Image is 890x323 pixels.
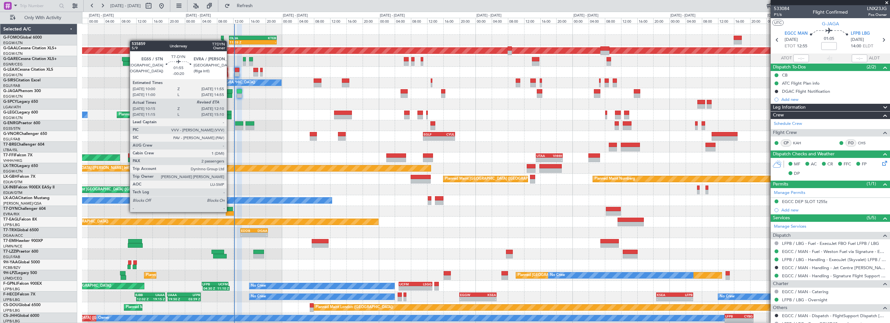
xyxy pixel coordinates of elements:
div: 04:00 [298,18,314,24]
a: G-ENRGPraetor 600 [3,121,40,125]
div: No Crew [550,270,565,280]
a: EGCC / MAN - Fuel - Weston Fuel via Signature - EGCC / MAN [782,249,887,254]
div: Planned Maint [GEOGRAPHIC_DATA] ([GEOGRAPHIC_DATA]) [146,270,248,280]
span: CS-DOU [3,303,18,307]
span: 533084 [774,5,789,12]
div: 12:00 [524,18,540,24]
div: KTEB [253,36,276,40]
a: T7-DYNChallenger 604 [3,207,46,211]
div: 00:00 [669,18,686,24]
div: UAAA [168,293,184,297]
span: 01:05 [824,36,834,42]
a: G-SIRSCitation Excel [3,78,41,82]
div: 20:00 [266,18,282,24]
a: EGGW/LTN [3,73,23,78]
span: LX-TRO [3,164,17,168]
div: Flight Confirmed [813,9,848,16]
a: LFPB / LBG - Overnight [782,297,827,303]
a: FCBB/BZV [3,265,20,270]
div: 00:00 [379,18,395,24]
div: - [254,233,267,237]
span: EGCC MAN [785,30,808,37]
div: 04:00 [104,18,120,24]
div: CYUL [439,132,454,136]
div: - [536,158,549,162]
div: - [460,297,478,301]
div: 03:59 Z [184,297,200,301]
a: LX-INBFalcon 900EX EASy II [3,185,54,189]
a: EGGW/LTN [3,115,23,120]
div: KSEA [657,293,675,297]
div: 16:00 [734,18,750,24]
div: UTAA [536,154,549,158]
span: G-JAGA [822,20,839,27]
a: LX-AOACitation Mustang [3,196,50,200]
span: G-LEAX [3,68,17,72]
span: G-VNOR [3,132,19,136]
a: T7-EAGLFalcon 8X [3,218,37,221]
div: FO [846,139,856,147]
div: Planned Maint London ([GEOGRAPHIC_DATA]) [316,303,393,312]
div: No Crew London ([GEOGRAPHIC_DATA]) [186,78,255,88]
a: EVRA/RIX [3,212,19,217]
span: AC [811,161,817,168]
div: UCFM [215,282,228,286]
a: EGLF/FAB [3,83,20,88]
a: G-JAGAPhenom 300 [3,89,41,93]
a: LFMD/CEQ [3,276,22,281]
div: 12:00 [621,18,637,24]
a: LFMN/NCE [3,244,22,249]
div: 08:00 [702,18,718,24]
span: FFC [844,161,851,168]
div: 20:00 [750,18,766,24]
div: Add new [781,97,887,102]
span: ETOT [785,43,795,50]
div: 16:00 [443,18,460,24]
div: 04:00 [589,18,605,24]
a: LX-GBHFalcon 7X [3,175,35,179]
span: ELDT [863,43,873,50]
a: EGCC / MAN - Dispatch - FlightSupport Dispatch [GEOGRAPHIC_DATA] [782,313,887,318]
a: EGGW/LTN [3,51,23,56]
span: (2/2) [867,64,876,70]
div: 00:00 [766,18,783,24]
div: 11:03 Z [230,40,253,44]
a: CS-DOUGlobal 6500 [3,303,41,307]
span: 12:55 [797,43,807,50]
div: 12:00 [427,18,443,24]
span: P1/6 [774,12,789,18]
div: 08:00 [605,18,621,24]
a: 9H-YAAGlobal 5000 [3,260,40,264]
div: 16:00 [152,18,169,24]
span: G-ENRG [3,121,18,125]
span: Only With Activity [17,16,68,20]
span: Crew [773,112,784,119]
a: EDLW/DTM [3,180,22,185]
a: CHS [858,140,872,146]
span: LX-AOA [3,196,18,200]
a: EDLW/DTM [3,190,22,195]
a: KAH [793,140,808,146]
span: Others [773,304,787,312]
div: KSEA [478,293,496,297]
span: G-SIRS [3,78,16,82]
div: [DATE] - [DATE] [476,13,501,18]
span: 9H-LPZ [3,271,16,275]
span: Services [773,214,790,222]
span: Charter [773,280,788,288]
div: [DATE] - [DATE] [670,13,695,18]
div: - [241,233,254,237]
div: RJBB [135,293,150,297]
span: G-SPCY [3,100,17,104]
span: Dispatch Checks and Weather [773,150,835,158]
div: - [253,40,276,44]
span: LX-GBH [3,175,18,179]
div: 08:00 [314,18,330,24]
a: EGCC / MAN - Handling - Signature Flight Support EGCC / MAN [782,273,887,279]
div: [DATE] - [DATE] [89,13,114,18]
span: T7-BRE [3,143,17,147]
div: EGLF [424,132,439,136]
span: G-GAAL [3,46,18,50]
a: T7-EMIHawker 900XP [3,239,43,243]
span: 9H-YAA [3,260,18,264]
